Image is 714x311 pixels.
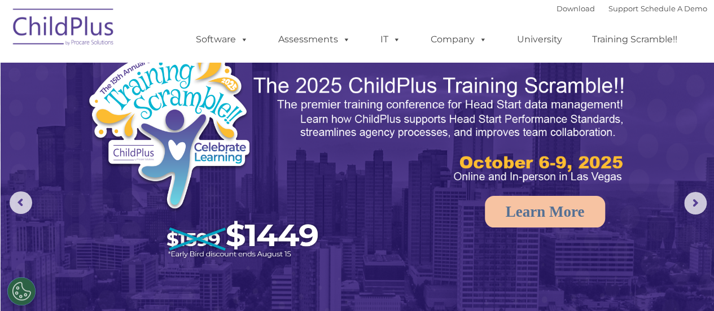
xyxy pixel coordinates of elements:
[557,4,707,13] font: |
[506,28,573,51] a: University
[581,28,689,51] a: Training Scramble!!
[185,28,260,51] a: Software
[419,28,498,51] a: Company
[641,4,707,13] a: Schedule A Demo
[7,277,36,305] button: Cookies Settings
[369,28,412,51] a: IT
[485,196,606,227] a: Learn More
[557,4,595,13] a: Download
[7,1,120,57] img: ChildPlus by Procare Solutions
[608,4,638,13] a: Support
[267,28,362,51] a: Assessments
[658,257,714,311] iframe: Chat Widget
